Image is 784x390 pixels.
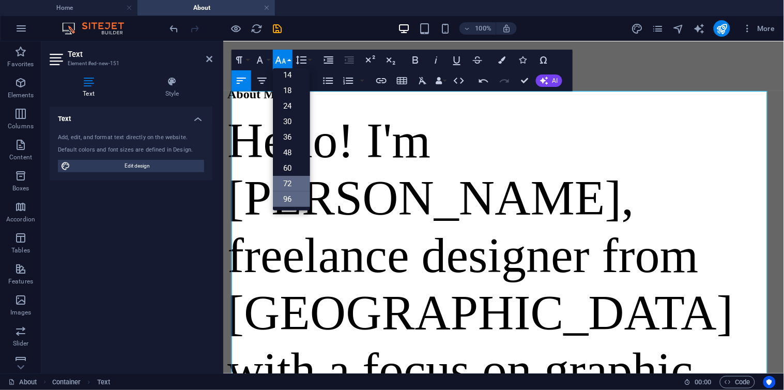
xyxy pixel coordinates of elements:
[8,376,37,388] a: Click to cancel selection. Double-click to open Pages
[294,50,313,70] button: Line Height
[251,22,263,35] button: reload
[52,376,110,388] nav: breadcrumb
[50,107,212,125] h4: Text
[252,50,272,70] button: Font Family
[372,70,391,91] button: Insert Link
[73,160,201,172] span: Edit design
[739,20,779,37] button: More
[68,50,212,59] h2: Text
[273,176,310,191] a: 72
[459,22,496,35] button: 100%
[725,376,750,388] span: Code
[672,22,685,35] button: navigator
[534,50,554,70] button: Special Characters
[449,70,469,91] button: HTML
[684,376,712,388] h6: Session time
[273,67,310,83] a: 14
[426,50,446,70] button: Italic (Ctrl+I)
[434,70,448,91] button: Data Bindings
[358,70,366,91] button: Ordered List
[273,160,310,176] a: 60
[693,23,705,35] i: AI Writer
[97,376,110,388] span: Click to select. Double-click to edit
[10,308,32,317] p: Images
[273,98,310,114] a: 24
[392,70,412,91] button: Insert Table
[468,50,487,70] button: Strikethrough
[58,160,204,172] button: Edit design
[702,378,704,386] span: :
[406,50,425,70] button: Bold (Ctrl+B)
[59,22,137,35] img: Editor Logo
[743,23,775,34] span: More
[474,70,494,91] button: Undo (Ctrl+Z)
[319,50,339,70] button: Increase Indent
[50,77,132,98] h4: Text
[495,70,514,91] button: Redo (Ctrl+Shift+Z)
[11,246,30,254] p: Tables
[168,23,180,35] i: Undo: Change text (Ctrl+Z)
[273,145,310,160] a: 48
[273,114,310,129] a: 30
[273,83,310,98] a: 18
[8,277,33,286] p: Features
[714,20,730,37] button: publish
[13,339,29,348] p: Slider
[552,78,558,84] span: AI
[631,22,643,35] button: design
[273,50,293,70] button: Font Size
[318,70,338,91] button: Unordered List
[7,60,34,68] p: Favorites
[693,22,705,35] button: text_generator
[493,50,512,70] button: Colors
[8,91,34,99] p: Elements
[716,23,728,35] i: Publish
[12,184,29,192] p: Boxes
[9,153,32,161] p: Content
[272,23,284,35] i: Save (Ctrl+S)
[58,146,204,155] div: Default colors and font sizes are defined in Design.
[515,70,535,91] button: Confirm (Ctrl+⏎)
[340,50,359,70] button: Decrease Indent
[720,376,755,388] button: Code
[413,70,433,91] button: Clear Formatting
[251,23,263,35] i: Reload page
[137,2,275,13] h4: About
[381,50,401,70] button: Subscript
[252,70,272,91] button: Align Center
[58,133,204,142] div: Add, edit, and format text directly on the website.
[273,68,310,211] div: Font Size
[339,70,358,91] button: Ordered List
[132,77,212,98] h4: Style
[273,129,310,145] a: 36
[513,50,533,70] button: Icons
[536,74,562,87] button: AI
[232,70,251,91] button: Align Left
[6,215,35,223] p: Accordion
[8,122,34,130] p: Columns
[631,23,643,35] i: Design (Ctrl+Alt+Y)
[232,50,251,70] button: Paragraph Format
[447,50,467,70] button: Underline (Ctrl+U)
[230,22,242,35] button: Click here to leave preview mode and continue editing
[271,22,284,35] button: save
[695,376,711,388] span: 00 00
[52,376,81,388] span: Click to select. Double-click to edit
[763,376,776,388] button: Usercentrics
[672,23,684,35] i: Navigator
[502,24,511,33] i: On resize automatically adjust zoom level to fit chosen device.
[652,23,664,35] i: Pages (Ctrl+Alt+S)
[68,59,192,68] h3: Element #ed-new-151
[652,22,664,35] button: pages
[475,22,491,35] h6: 100%
[168,22,180,35] button: undo
[360,50,380,70] button: Superscript
[273,191,310,207] a: 96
